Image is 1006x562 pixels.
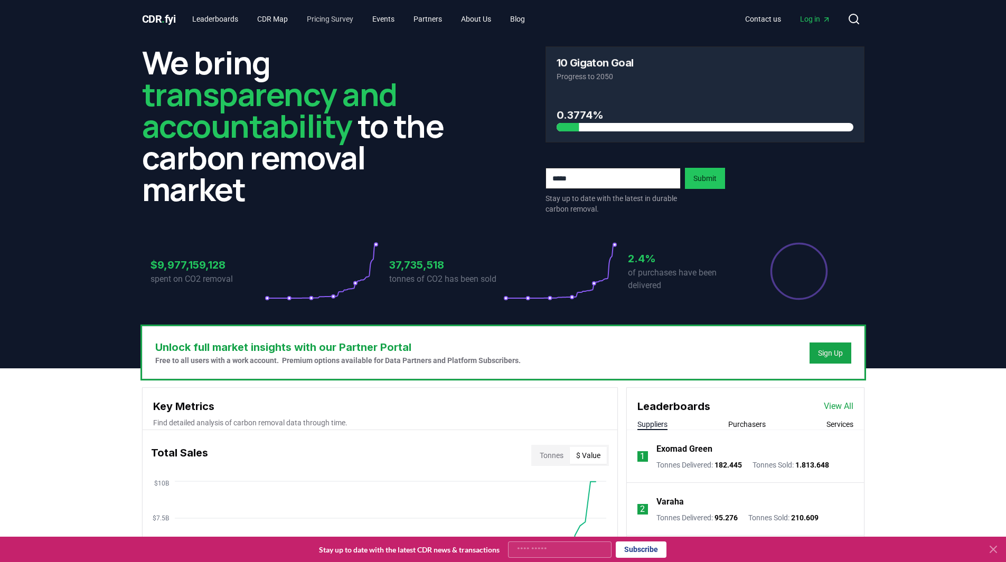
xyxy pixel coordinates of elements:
[142,12,176,26] a: CDR.fyi
[728,419,766,430] button: Purchasers
[640,450,645,463] p: 1
[364,9,403,28] a: Events
[298,9,362,28] a: Pricing Survey
[502,9,533,28] a: Blog
[818,348,843,358] a: Sign Up
[656,460,742,470] p: Tonnes Delivered :
[737,9,789,28] a: Contact us
[557,107,853,123] h3: 0.3774%
[795,461,829,469] span: 1.813.648
[637,398,710,414] h3: Leaderboards
[405,9,450,28] a: Partners
[557,58,634,68] h3: 10 Gigaton Goal
[162,13,165,25] span: .
[640,503,645,516] p: 2
[656,496,684,508] a: Varaha
[737,9,839,28] nav: Main
[184,9,533,28] nav: Main
[656,443,712,455] a: Exomad Green
[656,512,738,523] p: Tonnes Delivered :
[151,445,208,466] h3: Total Sales
[753,460,829,470] p: Tonnes Sold :
[557,71,853,82] p: Progress to 2050
[154,480,169,487] tspan: $10B
[533,447,570,464] button: Tonnes
[714,461,742,469] span: 182.445
[628,251,742,266] h3: 2.4%
[151,273,265,285] p: spent on CO2 removal
[184,9,247,28] a: Leaderboards
[769,242,829,301] div: Percentage of sales delivered
[153,515,169,522] tspan: $7.5B
[800,14,831,24] span: Log in
[748,512,819,523] p: Tonnes Sold :
[824,400,853,413] a: View All
[714,513,738,522] span: 95.276
[628,266,742,292] p: of purchases have been delivered
[389,257,503,273] h3: 37,735,518
[142,13,176,25] span: CDR fyi
[685,168,725,189] button: Submit
[810,342,851,364] button: Sign Up
[546,193,681,214] p: Stay up to date with the latest in durable carbon removal.
[570,447,607,464] button: $ Value
[155,339,521,355] h3: Unlock full market insights with our Partner Portal
[155,355,521,366] p: Free to all users with a work account. Premium options available for Data Partners and Platform S...
[142,72,397,147] span: transparency and accountability
[453,9,500,28] a: About Us
[637,419,667,430] button: Suppliers
[153,398,607,414] h3: Key Metrics
[791,513,819,522] span: 210.609
[153,417,607,428] p: Find detailed analysis of carbon removal data through time.
[142,46,461,205] h2: We bring to the carbon removal market
[792,9,839,28] a: Log in
[151,257,265,273] h3: $9,977,159,128
[249,9,296,28] a: CDR Map
[826,419,853,430] button: Services
[389,273,503,285] p: tonnes of CO2 has been sold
